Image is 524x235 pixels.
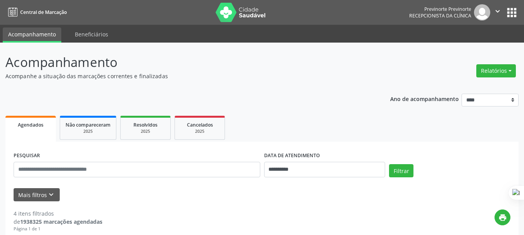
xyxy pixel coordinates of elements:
[505,6,519,19] button: apps
[180,129,219,134] div: 2025
[69,27,114,41] a: Beneficiários
[389,164,413,177] button: Filtrar
[498,213,507,222] i: print
[3,27,61,43] a: Acompanhamento
[490,4,505,21] button: 
[18,122,43,128] span: Agendados
[66,122,111,128] span: Não compareceram
[409,6,471,12] div: Previnorte Previnorte
[20,218,102,225] strong: 1938325 marcações agendadas
[5,53,365,72] p: Acompanhamento
[5,72,365,80] p: Acompanhe a situação das marcações correntes e finalizadas
[133,122,157,128] span: Resolvidos
[5,6,67,19] a: Central de Marcação
[20,9,67,15] span: Central de Marcação
[187,122,213,128] span: Cancelados
[409,12,471,19] span: Recepcionista da clínica
[474,4,490,21] img: img
[14,188,60,202] button: Mais filtroskeyboard_arrow_down
[264,150,320,162] label: DATA DE ATENDIMENTO
[14,150,40,162] label: PESQUISAR
[14,209,102,218] div: 4 itens filtrados
[126,129,165,134] div: 2025
[66,129,111,134] div: 2025
[495,209,510,225] button: print
[14,218,102,226] div: de
[493,7,502,15] i: 
[390,94,459,103] p: Ano de acompanhamento
[14,226,102,232] div: Página 1 de 1
[47,190,55,199] i: keyboard_arrow_down
[476,64,516,77] button: Relatórios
